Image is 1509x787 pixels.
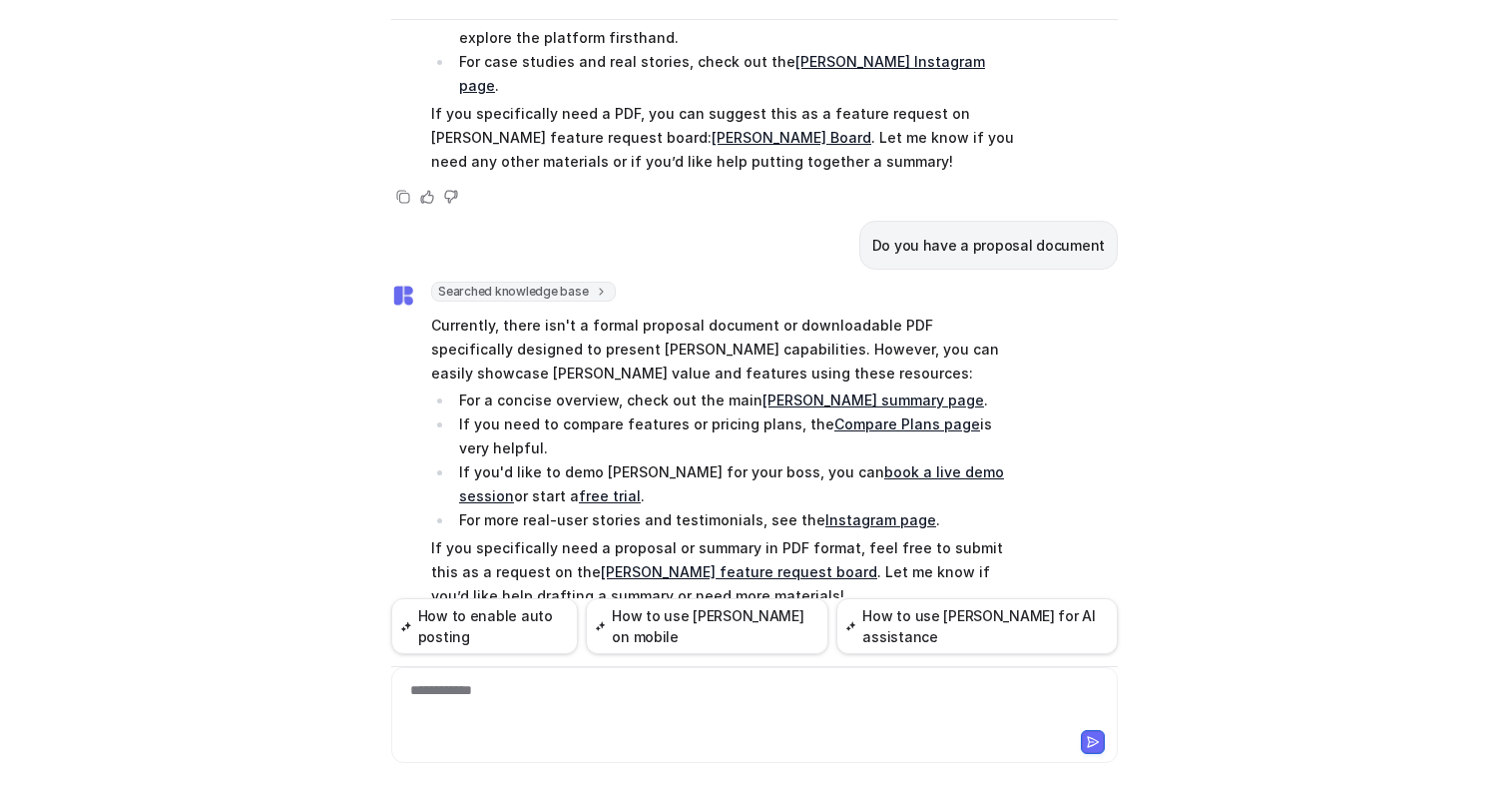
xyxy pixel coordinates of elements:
img: Widget [391,284,415,308]
button: How to enable auto posting [391,598,578,654]
a: Compare Plans page [834,415,980,432]
p: Currently, there isn't a formal proposal document or downloadable PDF specifically designed to pr... [431,314,1015,386]
span: Searched knowledge base [431,282,616,302]
li: For a concise overview, check out the main . [453,389,1015,412]
li: If you need to compare features or pricing plans, the is very helpful. [453,412,1015,460]
a: Instagram page [825,511,936,528]
a: [PERSON_NAME] feature request board [601,563,877,580]
p: If you specifically need a proposal or summary in PDF format, feel free to submit this as a reque... [431,536,1015,608]
a: free trial [579,487,641,504]
a: [PERSON_NAME] summary page [762,392,984,408]
button: How to use [PERSON_NAME] on mobile [586,598,828,654]
button: How to use [PERSON_NAME] for AI assistance [836,598,1118,654]
a: [PERSON_NAME] Board [712,129,871,146]
li: If you'd like to demo [PERSON_NAME] for your boss, you can or start a . [453,460,1015,508]
li: If you’d like a more visual approach, you can or start a to explore the platform firsthand. [453,2,1015,50]
li: For more real-user stories and testimonials, see the . [453,508,1015,532]
li: For case studies and real stories, check out the . [453,50,1015,98]
p: Do you have a proposal document [872,234,1105,258]
p: If you specifically need a PDF, you can suggest this as a feature request on [PERSON_NAME] featur... [431,102,1015,174]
